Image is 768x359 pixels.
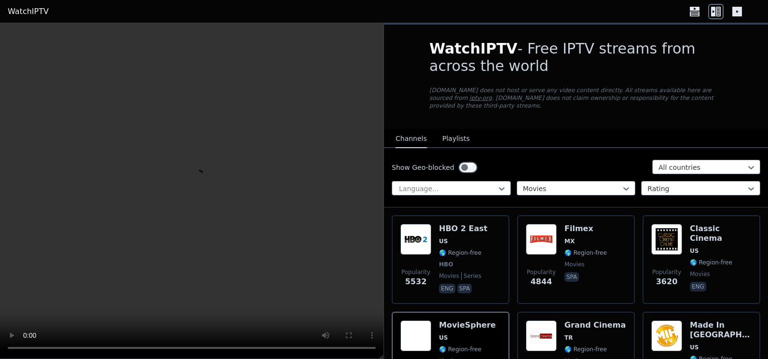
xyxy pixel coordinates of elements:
[690,320,752,340] h6: Made In [GEOGRAPHIC_DATA]
[439,237,448,245] span: US
[439,249,481,257] span: 🌎 Region-free
[461,272,481,280] span: series
[469,95,492,101] a: iptv-org
[457,284,472,293] p: spa
[429,86,723,110] p: [DOMAIN_NAME] does not host or serve any video content directly. All streams available here are s...
[564,320,626,330] h6: Grand Cinema
[396,130,427,148] button: Channels
[564,272,579,282] p: spa
[439,272,459,280] span: movies
[651,320,682,351] img: Made In Hollywood
[564,334,573,342] span: TR
[439,224,487,234] h6: HBO 2 East
[400,224,431,255] img: HBO 2 East
[656,276,678,288] span: 3620
[564,345,607,353] span: 🌎 Region-free
[690,224,752,243] h6: Classic Cinema
[400,320,431,351] img: MovieSphere
[564,224,607,234] h6: Filmex
[392,163,454,172] label: Show Geo-blocked
[651,224,682,255] img: Classic Cinema
[690,259,732,266] span: 🌎 Region-free
[439,261,453,268] span: HBO
[439,284,455,293] p: eng
[405,276,427,288] span: 5532
[8,6,49,17] a: WatchIPTV
[439,320,496,330] h6: MovieSphere
[526,224,557,255] img: Filmex
[690,282,706,291] p: eng
[526,320,557,351] img: Grand Cinema
[564,237,575,245] span: MX
[690,270,710,278] span: movies
[652,268,681,276] span: Popularity
[439,334,448,342] span: US
[439,345,481,353] span: 🌎 Region-free
[690,344,699,351] span: US
[564,261,585,268] span: movies
[429,40,518,57] span: WatchIPTV
[442,130,470,148] button: Playlists
[564,249,607,257] span: 🌎 Region-free
[527,268,556,276] span: Popularity
[690,247,699,255] span: US
[429,40,723,75] h1: - Free IPTV streams from across the world
[401,268,430,276] span: Popularity
[531,276,552,288] span: 4844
